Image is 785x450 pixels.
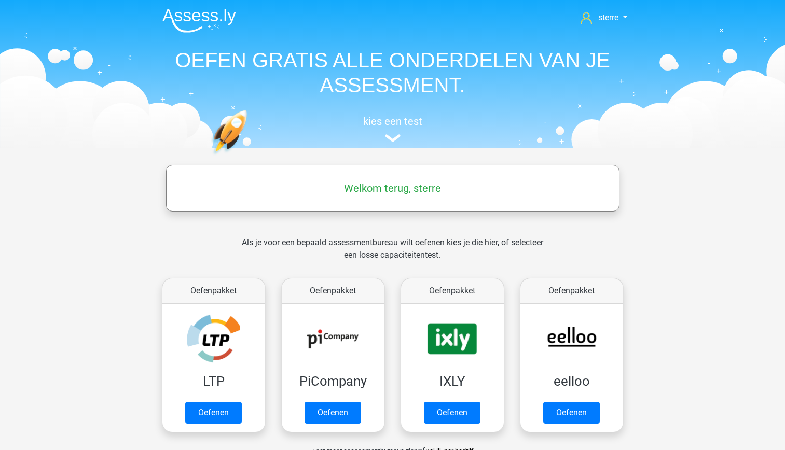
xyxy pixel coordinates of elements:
[185,402,242,424] a: Oefenen
[305,402,361,424] a: Oefenen
[385,134,401,142] img: assessment
[576,11,631,24] a: sterre
[171,182,614,194] h5: Welkom terug, sterre
[154,115,631,128] h5: kies een test
[162,8,236,33] img: Assessly
[543,402,600,424] a: Oefenen
[154,48,631,97] h1: OEFEN GRATIS ALLE ONDERDELEN VAN JE ASSESSMENT.
[233,236,552,274] div: Als je voor een bepaald assessmentbureau wilt oefenen kies je die hier, of selecteer een losse ca...
[211,110,287,204] img: oefenen
[424,402,480,424] a: Oefenen
[598,12,618,22] span: sterre
[154,115,631,143] a: kies een test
